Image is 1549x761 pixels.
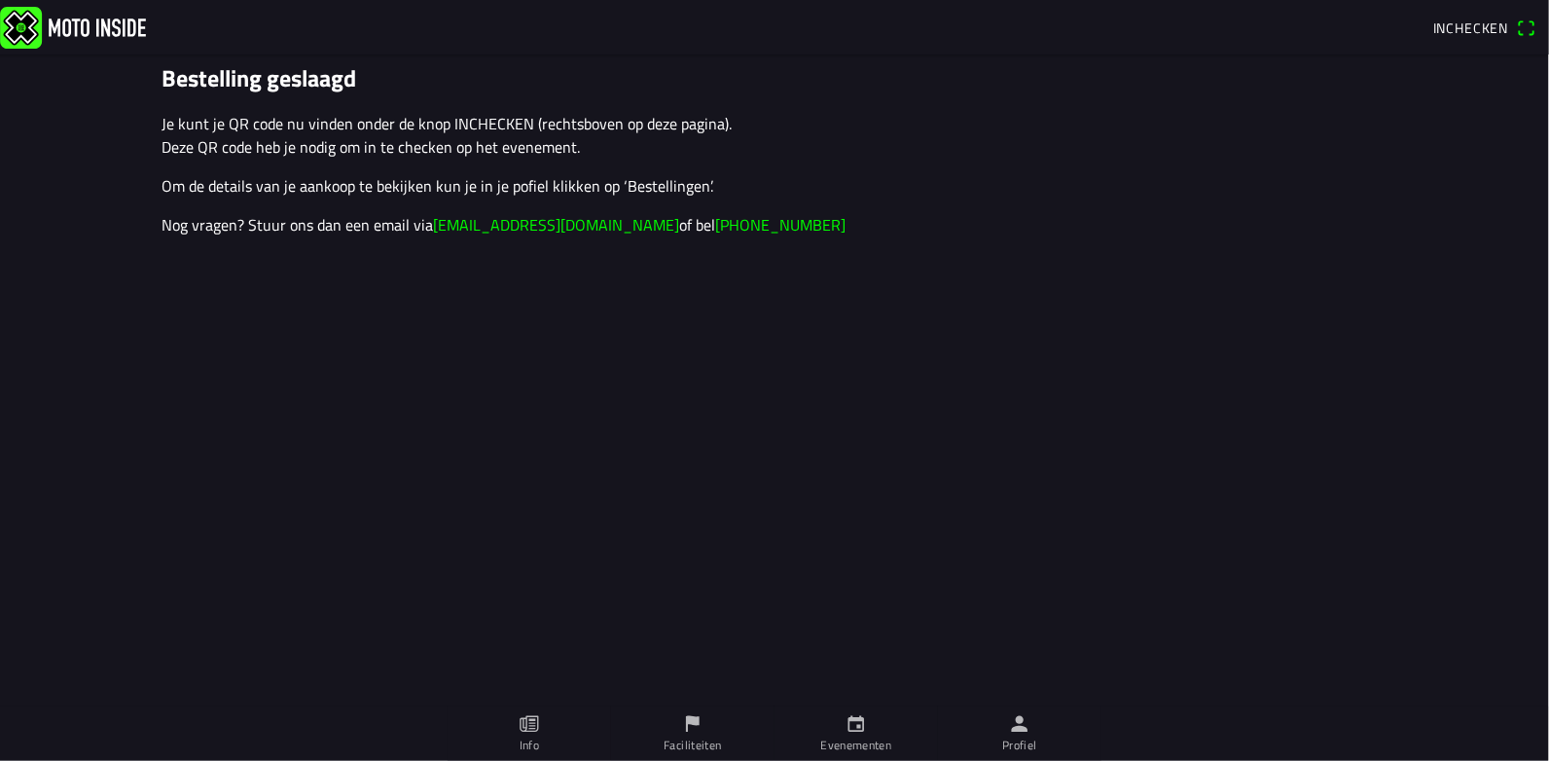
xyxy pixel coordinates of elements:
ion-label: Evenementen [821,737,892,754]
p: Om de details van je aankoop te bekijken kun je in je pofiel klikken op ‘Bestellingen’. [162,174,1387,198]
h1: Bestelling geslaagd [162,64,1387,92]
ion-icon: person [1009,713,1030,735]
ion-icon: calendar [846,713,867,735]
p: Nog vragen? Stuur ons dan een email via of bel [162,213,1387,236]
ion-label: Info [520,737,539,754]
span: Inchecken [1433,18,1509,38]
ion-icon: flag [682,713,703,735]
ion-label: Profiel [1002,737,1037,754]
a: Incheckenqr scanner [1423,11,1545,44]
p: Je kunt je QR code nu vinden onder de knop INCHECKEN (rechtsboven op deze pagina). Deze QR code h... [162,112,1387,159]
ion-label: Faciliteiten [664,737,721,754]
a: [EMAIL_ADDRESS][DOMAIN_NAME] [433,213,679,236]
a: [PHONE_NUMBER] [715,213,846,236]
ion-icon: paper [519,713,540,735]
